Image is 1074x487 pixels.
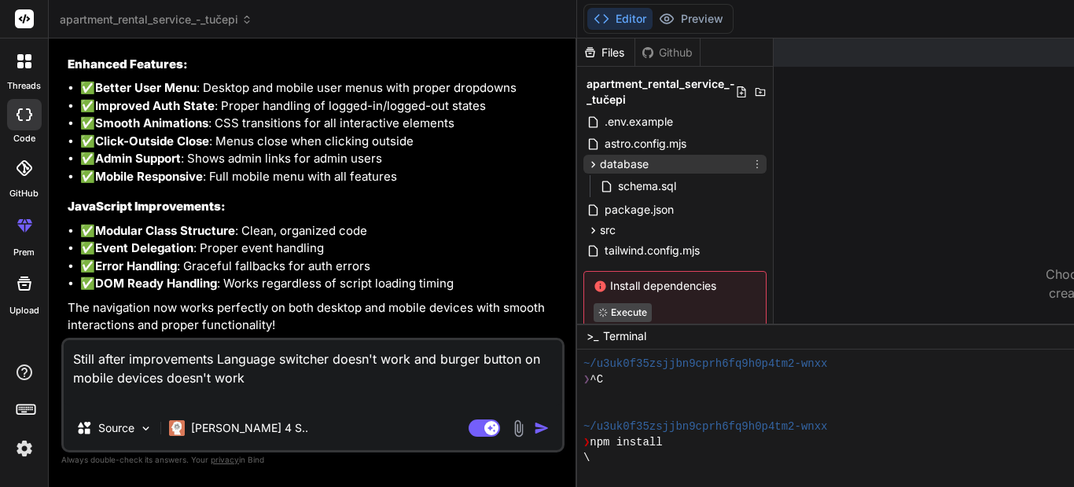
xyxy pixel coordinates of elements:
[13,246,35,259] label: prem
[139,422,153,435] img: Pick Models
[95,115,208,130] strong: Smooth Animations
[590,434,662,450] span: npm install
[509,419,528,438] img: attachment
[95,169,203,184] strong: Mobile Responsive
[80,133,561,151] li: ✅ : Menus close when clicking outside
[587,76,735,108] span: apartment_rental_service_-_tučepi
[590,372,603,387] span: ^C
[80,97,561,115] li: ✅ : Proper handling of logged-in/logged-out states
[169,420,185,436] img: Claude 4 Sonnet
[95,151,181,166] strong: Admin Support
[191,420,308,436] p: [PERSON_NAME] 4 S..
[95,80,197,95] strong: Better User Menu
[600,156,649,172] span: database
[80,258,561,276] li: ✅ : Graceful fallbacks for auth errors
[603,328,646,344] span: Terminal
[603,112,675,131] span: .env.example
[95,223,235,238] strong: Modular Class Structure
[80,150,561,168] li: ✅ : Shows admin links for admin users
[635,45,700,60] div: Github
[9,304,39,317] label: Upload
[80,222,561,240] li: ✅ : Clean, organized code
[603,200,675,219] span: package.json
[80,168,561,186] li: ✅ : Full mobile menu with all features
[95,258,177,273] strong: Error Handling
[211,455,239,464] span: privacy
[80,275,561,293] li: ✅ : Works regardless of script loading timing
[653,8,730,30] button: Preview
[95,276,217,291] strong: DOM Ready Handling
[95,240,193,255] strong: Event Delegation
[587,8,653,30] button: Editor
[583,356,828,372] span: ~/u3uk0f35zsjjbn9cprh6fq9h0p4tm2-wnxx
[583,372,590,387] span: ❯
[534,420,550,436] img: icon
[98,420,134,436] p: Source
[95,134,209,148] strong: Click-Outside Close
[594,278,756,294] span: Install dependencies
[583,419,828,434] span: ~/u3uk0f35zsjjbn9cprh6fq9h0p4tm2-wnxx
[603,241,701,260] span: tailwind.config.mjs
[80,115,561,133] li: ✅ : CSS transitions for all interactive elements
[80,79,561,97] li: ✅ : Desktop and mobile user menus with proper dropdowns
[11,435,38,462] img: settings
[577,45,634,60] div: Files
[80,240,561,258] li: ✅ : Proper event handling
[594,303,652,322] button: Execute
[61,452,565,467] p: Always double-check its answers. Your in Bind
[587,328,598,344] span: >_
[95,98,215,113] strong: Improved Auth State
[68,199,226,214] strong: JavaScript Improvements:
[583,434,590,450] span: ❯
[603,134,688,153] span: astro.config.mjs
[9,187,39,200] label: GitHub
[60,12,252,27] span: apartment_rental_service_-_tučepi
[64,340,562,406] textarea: Still after improvements Language switcher doesn't work and burger button on mobile devices doesn...
[616,177,678,196] span: schema.sql
[13,132,35,145] label: code
[68,57,188,71] strong: Enhanced Features:
[7,79,41,93] label: threads
[600,222,616,238] span: src
[68,299,561,335] p: The navigation now works perfectly on both desktop and mobile devices with smooth interactions an...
